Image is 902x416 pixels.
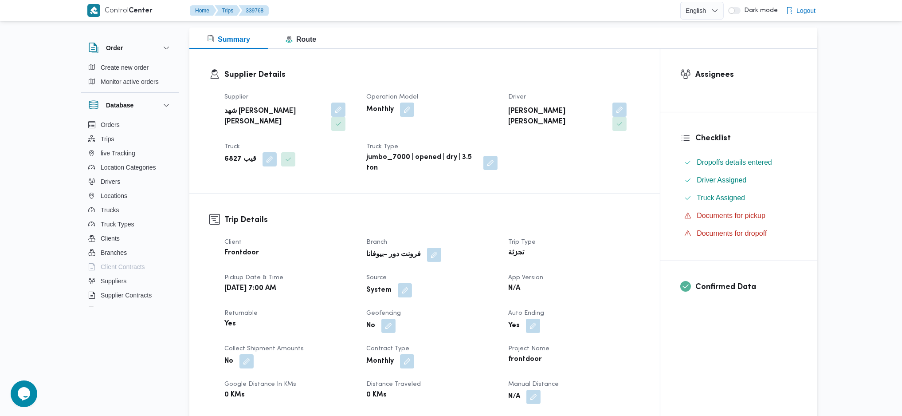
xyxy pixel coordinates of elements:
[366,94,418,100] span: Operation Model
[224,310,258,316] span: Returnable
[85,260,175,274] button: Client Contracts
[681,191,797,205] button: Truck Assigned
[9,380,37,407] iframe: chat widget
[697,157,772,168] span: Dropoffs details entered
[224,381,296,387] span: Google distance in KMs
[85,274,175,288] button: Suppliers
[101,162,156,173] span: Location Categories
[224,356,233,367] b: No
[101,219,134,230] span: Truck Types
[741,7,778,14] span: Dark mode
[101,176,120,187] span: Drivers
[695,281,797,293] h3: Confirmed Data
[366,144,398,150] span: Truck Type
[508,354,542,365] b: frontdoor
[697,210,765,221] span: Documents for pickup
[508,94,526,100] span: Driver
[366,239,387,245] span: Branch
[366,275,387,281] span: Source
[85,302,175,317] button: Devices
[224,144,240,150] span: Truck
[508,106,606,127] b: [PERSON_NAME] [PERSON_NAME]
[366,310,401,316] span: Geofencing
[366,104,394,115] b: Monthly
[101,233,120,244] span: Clients
[129,8,153,14] b: Center
[101,261,145,272] span: Client Contracts
[239,5,269,16] button: 339768
[101,62,149,73] span: Create new order
[85,60,175,75] button: Create new order
[81,60,179,92] div: Order
[101,205,119,215] span: Trucks
[508,248,524,258] b: تجزئة
[224,319,236,329] b: Yes
[85,203,175,217] button: Trucks
[681,173,797,187] button: Driver Assigned
[224,214,640,226] h3: Trip Details
[101,304,123,315] span: Devices
[695,69,797,81] h3: Assignees
[286,36,316,43] span: Route
[88,43,172,53] button: Order
[366,346,409,352] span: Contract Type
[697,175,746,186] span: Driver Assigned
[366,285,392,296] b: System
[85,217,175,231] button: Truck Types
[508,346,549,352] span: Project Name
[697,176,746,184] span: Driver Assigned
[508,275,543,281] span: App Version
[697,230,767,237] span: Documents for dropoff
[695,132,797,144] h3: Checklist
[101,148,135,158] span: live Tracking
[681,155,797,170] button: Dropoffs details entered
[681,209,797,223] button: Documents for pickup
[224,69,640,81] h3: Supplier Details
[101,190,127,201] span: Locations
[106,100,133,111] h3: Database
[85,288,175,302] button: Supplier Contracts
[224,94,248,100] span: Supplier
[366,321,375,331] b: No
[366,381,421,387] span: Distance Traveled
[106,43,123,53] h3: Order
[224,275,283,281] span: Pickup date & time
[366,152,477,174] b: jumbo_7000 | opened | dry | 3.5 ton
[508,381,559,387] span: Manual Distance
[508,283,520,294] b: N/A
[508,239,536,245] span: Trip Type
[224,248,259,258] b: Frontdoor
[508,310,544,316] span: Auto Ending
[697,228,767,239] span: Documents for dropoff
[85,160,175,174] button: Location Categories
[366,390,387,400] b: 0 KMs
[681,226,797,241] button: Documents for dropoff
[697,158,772,166] span: Dropoffs details entered
[366,356,394,367] b: Monthly
[101,290,152,301] span: Supplier Contracts
[224,390,245,400] b: 0 KMs
[697,212,765,219] span: Documents for pickup
[697,193,745,203] span: Truck Assigned
[508,321,520,331] b: Yes
[85,246,175,260] button: Branches
[796,5,816,16] span: Logout
[85,118,175,132] button: Orders
[85,174,175,189] button: Drivers
[207,36,250,43] span: Summary
[85,146,175,160] button: live Tracking
[782,2,819,20] button: Logout
[101,76,159,87] span: Monitor active orders
[87,4,100,17] img: X8yXhbKr1z7QwAAAABJRU5ErkJggg==
[224,106,325,127] b: شهد [PERSON_NAME] [PERSON_NAME]
[81,118,179,310] div: Database
[224,346,304,352] span: Collect Shipment Amounts
[101,247,127,258] span: Branches
[85,231,175,246] button: Clients
[366,250,421,260] b: فرونت دور -بيوفانا
[101,276,126,286] span: Suppliers
[697,194,745,202] span: Truck Assigned
[190,5,216,16] button: Home
[88,100,172,111] button: Database
[85,132,175,146] button: Trips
